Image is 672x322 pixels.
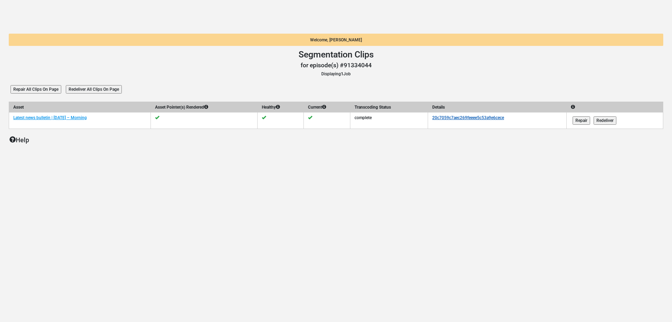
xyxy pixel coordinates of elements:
[9,62,663,69] h3: for episode(s) #91334044
[594,116,616,125] input: Redeliver
[66,85,122,94] input: Redeliver All Clips On Page
[341,71,343,76] b: 1
[9,49,663,60] h1: Segmentation Clips
[257,102,304,113] th: Healthy
[350,112,428,129] td: complete
[9,135,663,145] p: Help
[9,34,663,46] div: Welcome, [PERSON_NAME]
[432,115,504,120] a: 20c7059c7aec269feeee5c53a9e6cece
[573,116,590,125] input: Repair
[428,102,567,113] th: Details
[13,115,87,120] a: Latest news bulletin | [DATE] – Morning
[9,102,151,113] th: Asset
[10,85,61,94] input: Repair All Clips On Page
[304,102,350,113] th: Current
[350,102,428,113] th: Transcoding Status
[150,102,257,113] th: Asset Pointer(s) Rendered
[9,49,663,77] header: Displaying Job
